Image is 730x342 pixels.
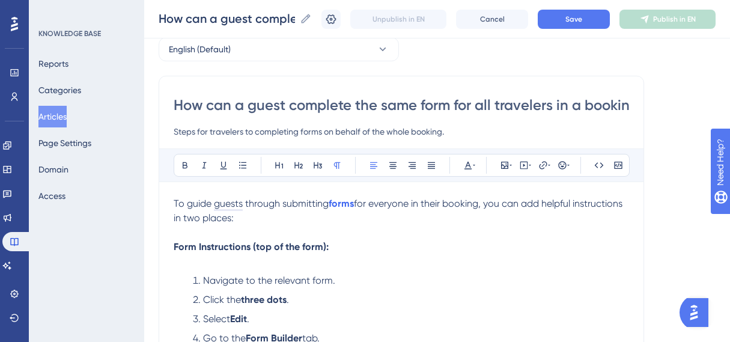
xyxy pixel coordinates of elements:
[38,159,68,180] button: Domain
[174,198,329,209] span: To guide guests through submitting
[653,14,696,24] span: Publish in EN
[38,106,67,127] button: Articles
[28,3,75,17] span: Need Help?
[38,132,91,154] button: Page Settings
[480,14,505,24] span: Cancel
[287,294,289,305] span: .
[203,313,230,325] span: Select
[373,14,425,24] span: Unpublish in EN
[538,10,610,29] button: Save
[241,294,287,305] strong: three dots
[456,10,528,29] button: Cancel
[38,185,65,207] button: Access
[159,10,295,27] input: Article Name
[329,198,354,209] a: forms
[38,53,68,75] button: Reports
[174,241,329,252] strong: Form Instructions (top of the form):
[169,42,231,56] span: English (Default)
[680,295,716,331] iframe: UserGuiding AI Assistant Launcher
[619,10,716,29] button: Publish in EN
[174,198,625,224] span: for everyone in their booking, you can add helpful instructions in two places:
[203,275,335,286] span: Navigate to the relevant form.
[230,313,247,325] strong: Edit
[174,96,629,115] input: Article Title
[203,294,241,305] span: Click the
[174,124,629,139] input: Article Description
[38,79,81,101] button: Categories
[247,313,249,325] span: .
[159,37,399,61] button: English (Default)
[38,29,101,38] div: KNOWLEDGE BASE
[565,14,582,24] span: Save
[350,10,446,29] button: Unpublish in EN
